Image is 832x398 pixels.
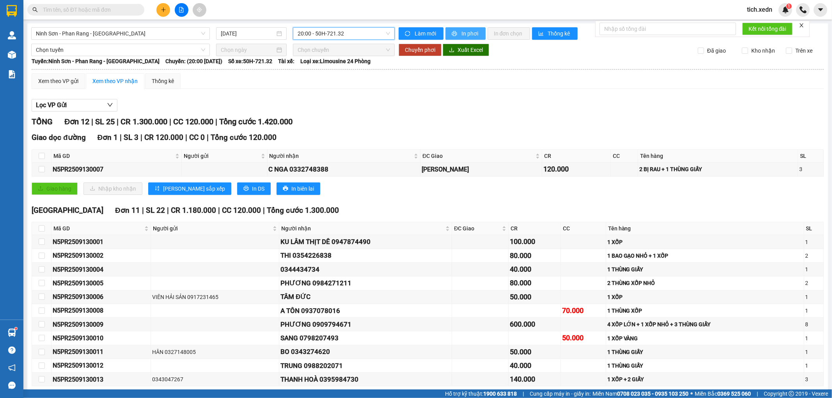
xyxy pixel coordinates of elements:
[144,133,183,142] span: CR 120.000
[717,391,751,397] strong: 0369 525 060
[805,251,822,260] div: 2
[280,319,451,330] div: PHƯƠNG 0909794671
[148,182,231,195] button: sort-ascending[PERSON_NAME] sắp xếp
[173,117,213,126] span: CC 120.000
[175,3,188,17] button: file-add
[562,333,604,343] div: 50.000
[804,222,824,235] th: SL
[43,5,135,14] input: Tìm tên, số ĐT hoặc mã đơn
[280,333,451,343] div: SANG 0798207493
[510,292,559,302] div: 50.000
[607,238,803,246] div: 1 XỐP
[32,99,117,111] button: Lọc VP Gửi
[211,133,277,142] span: Tổng cước 120.000
[8,364,16,371] span: notification
[461,29,479,38] span: In phơi
[607,306,803,315] div: 1 THÙNG XỐP
[532,27,578,40] button: bar-chartThống kê
[280,237,451,247] div: KU LÂM THỊT DÊ 0947874490
[510,374,559,385] div: 140.000
[483,391,517,397] strong: 1900 633 818
[704,46,729,55] span: Đã giao
[805,334,822,343] div: 1
[53,292,149,302] div: N5PR2509130006
[36,44,205,56] span: Chọn tuyến
[8,51,16,59] img: warehouse-icon
[607,375,803,384] div: 1 XỐP + 2 GIẤY
[152,77,174,85] div: Thống kê
[449,47,454,53] span: download
[792,46,816,55] span: Trên xe
[193,3,206,17] button: aim
[805,238,822,246] div: 1
[510,319,559,330] div: 600.000
[218,206,220,215] span: |
[298,44,390,56] span: Chọn chuyến
[32,182,78,195] button: uploadGiao hàng
[95,117,115,126] span: SL 25
[817,6,824,13] span: caret-down
[51,276,151,290] td: N5PR2509130005
[117,117,119,126] span: |
[252,184,264,193] span: In DS
[607,348,803,356] div: 1 THÙNG GIẤY
[458,46,483,54] span: Xuất Excel
[32,117,53,126] span: TỔNG
[298,28,390,39] span: 20:00 - 50H-721.32
[799,165,822,173] div: 3
[280,361,451,371] div: TRUNG 0988202071
[53,224,143,233] span: Mã GD
[32,58,160,64] b: Tuyến: Ninh Sơn - Phan Rang - [GEOGRAPHIC_DATA]
[237,182,271,195] button: printerIn DS
[805,293,822,301] div: 1
[121,117,167,126] span: CR 1.300.000
[617,391,688,397] strong: 0708 023 035 - 0935 103 250
[510,360,559,371] div: 40.000
[452,31,458,37] span: printer
[509,222,561,235] th: CR
[454,224,500,233] span: ĐC Giao
[92,77,138,85] div: Xem theo VP nhận
[15,327,17,330] sup: 1
[51,235,151,249] td: N5PR2509130001
[741,5,779,14] span: tich.xedn
[215,117,217,126] span: |
[422,165,541,174] div: [PERSON_NAME]
[510,236,559,247] div: 100.000
[695,389,751,398] span: Miền Bắc
[152,348,278,356] div: HÂN 0327148005
[51,163,182,176] td: N5PR2509130007
[399,27,443,40] button: syncLàm mới
[51,331,151,345] td: N5PR2509130010
[51,359,151,373] td: N5PR2509130012
[51,318,151,331] td: N5PR2509130009
[814,3,827,17] button: caret-down
[523,389,524,398] span: |
[7,5,17,17] img: logo-vxr
[291,184,314,193] span: In biên lai
[283,186,288,192] span: printer
[600,23,736,35] input: Nhập số tổng đài
[606,222,804,235] th: Tên hàng
[510,250,559,261] div: 80.000
[8,70,16,78] img: solution-icon
[530,389,591,398] span: Cung cấp máy in - giấy in:
[488,27,530,40] button: In đơn chọn
[163,184,225,193] span: [PERSON_NAME] sắp xếp
[36,28,205,39] span: Ninh Sơn - Phan Rang - Sài Gòn
[639,165,797,173] div: 2 BỊ RAU + 1 THÙNG GIẤY
[154,186,160,192] span: sort-ascending
[83,182,142,195] button: downloadNhập kho nhận
[98,133,118,142] span: Đơn 1
[538,31,545,37] span: bar-chart
[53,251,149,260] div: N5PR2509130002
[169,117,171,126] span: |
[280,347,451,357] div: BO 0343274620
[757,389,758,398] span: |
[171,206,216,215] span: CR 1.180.000
[278,57,294,65] span: Tài xế:
[184,152,259,160] span: Người gửi
[280,264,451,275] div: 0344434734
[270,152,413,160] span: Người nhận
[53,278,149,288] div: N5PR2509130005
